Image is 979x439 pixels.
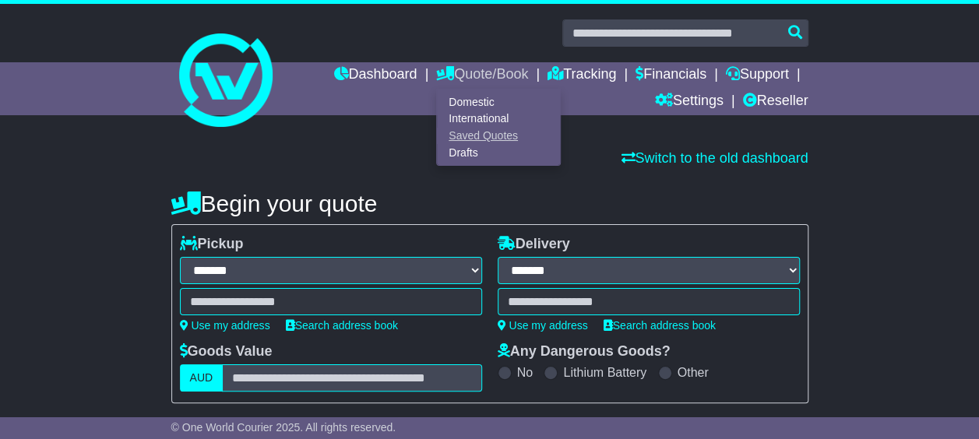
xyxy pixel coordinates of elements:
[636,62,706,89] a: Financials
[621,150,808,166] a: Switch to the old dashboard
[333,62,417,89] a: Dashboard
[180,236,244,253] label: Pickup
[286,319,398,332] a: Search address book
[655,89,724,115] a: Settings
[498,236,570,253] label: Delivery
[678,365,709,380] label: Other
[437,111,560,128] a: International
[437,144,560,161] a: Drafts
[437,128,560,145] a: Saved Quotes
[436,89,561,166] div: Quote/Book
[180,319,270,332] a: Use my address
[436,62,528,89] a: Quote/Book
[180,364,224,392] label: AUD
[171,421,396,434] span: © One World Courier 2025. All rights reserved.
[742,89,808,115] a: Reseller
[604,319,716,332] a: Search address book
[180,343,273,360] label: Goods Value
[498,319,588,332] a: Use my address
[726,62,789,89] a: Support
[517,365,533,380] label: No
[437,93,560,111] a: Domestic
[563,365,646,380] label: Lithium Battery
[498,343,671,360] label: Any Dangerous Goods?
[548,62,616,89] a: Tracking
[171,191,808,216] h4: Begin your quote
